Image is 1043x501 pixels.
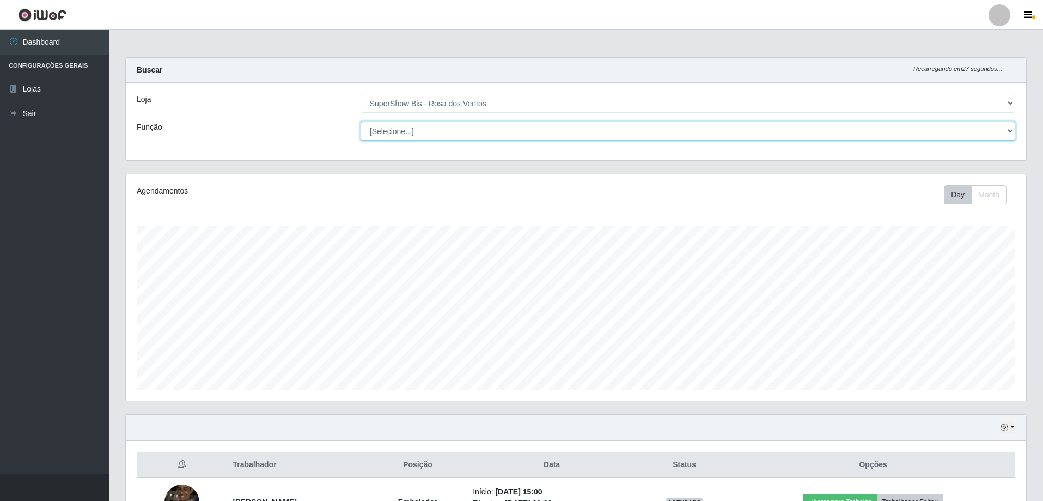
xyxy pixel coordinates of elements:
button: Day [944,185,972,204]
th: Status [637,452,732,478]
th: Opções [731,452,1015,478]
th: Data [466,452,637,478]
div: First group [944,185,1007,204]
li: Início: [473,486,631,498]
button: Month [971,185,1007,204]
th: Posição [369,452,467,478]
div: Agendamentos [137,185,493,197]
strong: Buscar [137,65,162,74]
time: [DATE] 15:00 [495,487,542,496]
img: CoreUI Logo [18,8,66,22]
div: Toolbar with button groups [944,185,1015,204]
th: Trabalhador [226,452,369,478]
i: Recarregando em 27 segundos... [913,65,1002,72]
label: Loja [137,94,151,105]
label: Função [137,122,162,133]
